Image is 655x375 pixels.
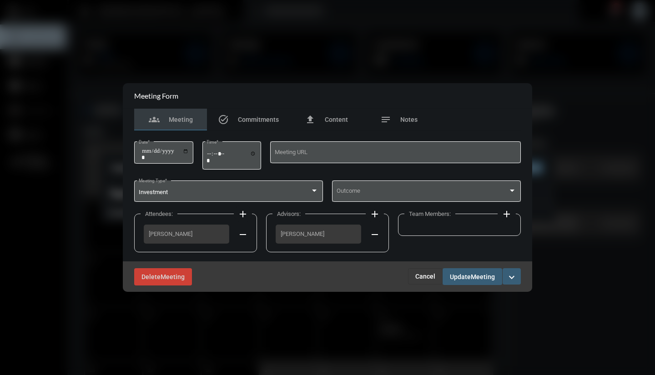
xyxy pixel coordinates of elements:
[149,114,160,125] mat-icon: groups
[415,273,435,280] span: Cancel
[501,209,512,220] mat-icon: add
[272,210,305,217] label: Advisors:
[169,116,193,123] span: Meeting
[161,273,185,280] span: Meeting
[380,114,391,125] mat-icon: notes
[471,273,495,280] span: Meeting
[139,189,168,195] span: Investment
[506,272,517,283] mat-icon: expand_more
[281,230,356,237] span: [PERSON_NAME]
[134,91,178,100] h2: Meeting Form
[404,210,455,217] label: Team Members:
[134,268,192,285] button: DeleteMeeting
[408,268,443,285] button: Cancel
[369,229,380,240] mat-icon: remove
[305,114,316,125] mat-icon: file_upload
[400,116,418,123] span: Notes
[237,209,248,220] mat-icon: add
[237,229,248,240] mat-icon: remove
[149,230,224,237] span: [PERSON_NAME]
[443,268,502,285] button: UpdateMeeting
[325,116,348,123] span: Content
[141,273,161,280] span: Delete
[218,114,229,125] mat-icon: task_alt
[238,116,279,123] span: Commitments
[141,210,177,217] label: Attendees:
[450,273,471,280] span: Update
[369,209,380,220] mat-icon: add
